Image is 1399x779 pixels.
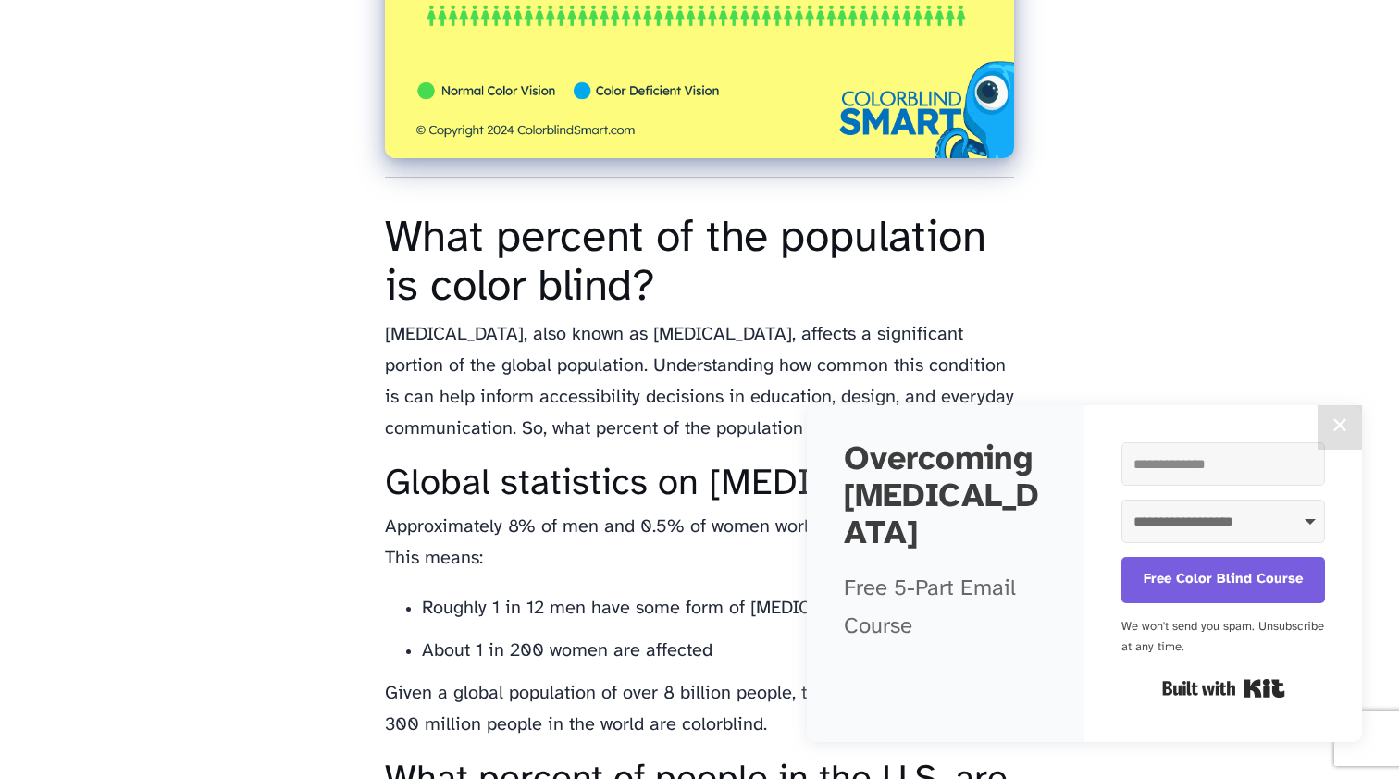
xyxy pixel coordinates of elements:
[1318,405,1362,450] button: Close
[385,215,1014,313] h1: What percent of the population is color blind?
[844,571,1047,647] p: Free 5-Part Email Course
[1121,557,1325,603] button: Free Color Blind Course
[385,512,1014,575] p: Approximately 8% of men and 0.5% of women worldwide are color blind. This means:
[385,464,1014,504] h2: Global statistics on [MEDICAL_DATA]
[1162,672,1285,705] a: Built with Kit
[422,593,1014,624] li: Roughly 1 in 12 men have some form of [MEDICAL_DATA]
[1121,442,1325,486] input: Email Address
[844,442,1047,552] h2: Overcoming [MEDICAL_DATA]
[422,636,1014,667] li: About 1 in 200 women are affected
[385,678,1014,741] p: Given a global population of over 8 billion people, this suggests that over 300 million people in...
[385,319,1014,445] p: [MEDICAL_DATA], also known as [MEDICAL_DATA], affects a significant portion of the global populat...
[1121,617,1325,658] div: We won't send you spam. Unsubscribe at any time.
